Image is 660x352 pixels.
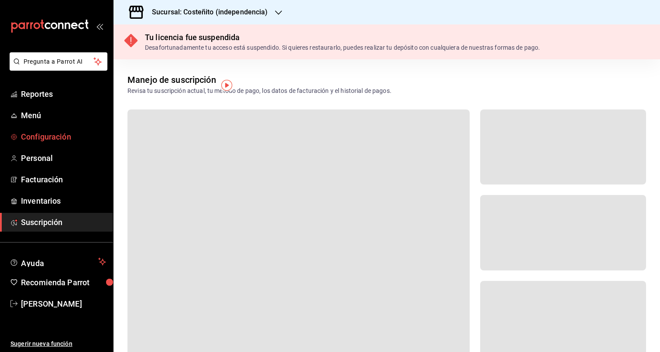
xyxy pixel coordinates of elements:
button: Pregunta a Parrot AI [10,52,107,71]
img: Tooltip marker [221,80,232,91]
a: Pregunta a Parrot AI [6,63,107,72]
span: Inventarios [21,195,106,207]
span: Facturación [21,174,106,185]
span: Recomienda Parrot [21,277,106,288]
span: Pregunta a Parrot AI [24,57,94,66]
span: Personal [21,152,106,164]
button: open_drawer_menu [96,23,103,30]
span: [PERSON_NAME] [21,298,106,310]
span: Suscripción [21,216,106,228]
span: Configuración [21,131,106,143]
h3: Sucursal: Costeñito (independencia) [145,7,268,17]
span: Reportes [21,88,106,100]
span: Ayuda [21,256,95,267]
div: Desafortunadamente tu acceso está suspendido. Si quieres restaurarlo, puedes realizar tu depósito... [145,43,540,52]
div: Tu licencia fue suspendida [145,31,540,43]
span: Sugerir nueva función [10,339,106,349]
span: Menú [21,109,106,121]
div: Revisa tu suscripción actual, tu método de pago, los datos de facturación y el historial de pagos. [127,86,392,96]
div: Manejo de suscripción [127,73,216,86]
